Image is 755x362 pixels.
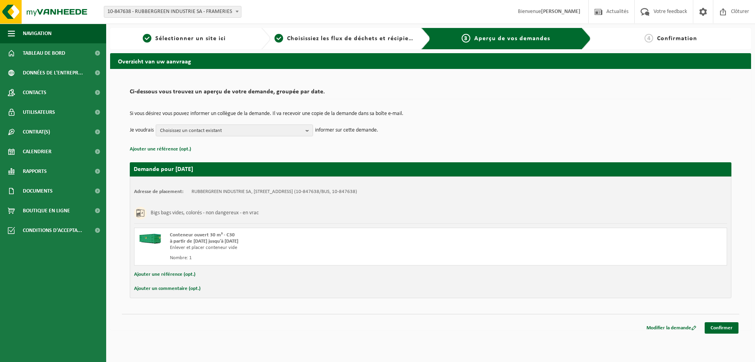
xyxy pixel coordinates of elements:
[315,124,378,136] p: informer sur cette demande.
[130,144,191,154] button: Ajouter une référence (opt.)
[130,89,731,99] h2: Ci-dessous vous trouvez un aperçu de votre demande, groupée par date.
[114,34,255,43] a: 1Sélectionner un site ici
[134,166,193,173] strong: Demande pour [DATE]
[130,124,154,136] p: Je voudrais
[110,53,751,69] h2: Overzicht van uw aanvraag
[23,122,50,142] span: Contrat(s)
[23,83,46,102] span: Contacts
[134,189,184,194] strong: Adresse de placement:
[134,269,195,280] button: Ajouter une référence (opt.)
[641,322,702,334] a: Modifier la demande
[192,189,357,195] td: RUBBERGREEN INDUSTRIE SA, [STREET_ADDRESS] (10-847638/BUS, 10-847638)
[645,34,653,43] span: 4
[104,6,241,17] span: 10-847638 - RUBBERGREEN INDUSTRIE SA - FRAMERIES
[104,6,241,18] span: 10-847638 - RUBBERGREEN INDUSTRIE SA - FRAMERIES
[657,35,697,42] span: Confirmation
[705,322,738,334] a: Confirmer
[170,245,462,251] div: Enlever et placer conteneur vide
[274,34,283,43] span: 2
[23,102,55,122] span: Utilisateurs
[170,232,235,238] span: Conteneur ouvert 30 m³ - C30
[23,43,65,63] span: Tableau de bord
[287,35,418,42] span: Choisissiez les flux de déchets et récipients
[23,181,53,201] span: Documents
[474,35,550,42] span: Aperçu de vos demandes
[155,35,226,42] span: Sélectionner un site ici
[138,232,162,244] img: HK-XC-30-GN-00.png
[151,207,259,219] h3: Bigs bags vides, colorés - non dangereux - en vrac
[130,111,731,117] p: Si vous désirez vous pouvez informer un collègue de la demande. Il va recevoir une copie de la de...
[156,124,313,136] button: Choisissez un contact existant
[23,24,52,43] span: Navigation
[170,255,462,261] div: Nombre: 1
[23,63,83,83] span: Données de l'entrepr...
[23,201,70,221] span: Boutique en ligne
[274,34,415,43] a: 2Choisissiez les flux de déchets et récipients
[170,239,238,244] strong: à partir de [DATE] jusqu'à [DATE]
[143,34,151,43] span: 1
[134,284,201,294] button: Ajouter un commentaire (opt.)
[160,125,302,137] span: Choisissez un contact existant
[462,34,470,43] span: 3
[541,9,580,15] strong: [PERSON_NAME]
[23,162,47,181] span: Rapports
[23,142,52,162] span: Calendrier
[23,221,82,240] span: Conditions d'accepta...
